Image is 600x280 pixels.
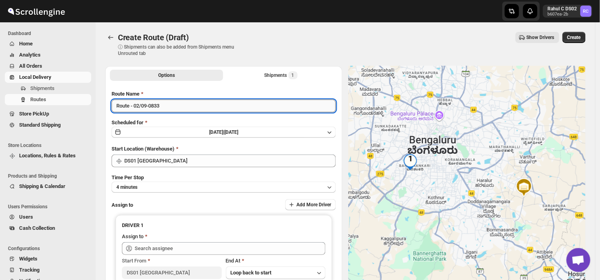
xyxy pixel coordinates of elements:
text: RC [583,9,589,14]
span: Store Locations [8,142,92,149]
input: Eg: Bengaluru Route [112,100,336,112]
span: Analytics [19,52,41,58]
p: b607ea-2b [548,12,577,17]
span: Dashboard [8,30,92,37]
div: Shipments [265,71,298,79]
div: Assign to [122,233,143,241]
button: Selected Shipments [225,70,338,81]
button: Cash Collection [5,223,91,234]
span: Add More Driver [296,202,331,208]
span: Scheduled for [112,119,143,125]
span: Create [567,34,581,41]
button: Tracking [5,264,91,276]
span: Configurations [8,245,92,252]
span: All Orders [19,63,42,69]
span: 4 minutes [116,184,137,190]
span: Shipping & Calendar [19,183,65,189]
span: Users [19,214,33,220]
button: Users [5,211,91,223]
p: ⓘ Shipments can also be added from Shipments menu Unrouted tab [118,44,243,57]
img: ScrollEngine [6,1,66,21]
span: Routes [30,96,46,102]
button: Widgets [5,253,91,264]
button: All Route Options [110,70,223,81]
div: End At [226,257,325,265]
span: Options [158,72,175,78]
button: 4 minutes [112,182,336,193]
button: Show Drivers [516,32,559,43]
div: 1 [402,154,418,170]
input: Search assignee [135,242,325,255]
button: Locations, Rules & Rates [5,150,91,161]
button: All Orders [5,61,91,72]
span: Time Per Stop [112,174,144,180]
span: Create Route (Draft) [118,33,189,42]
span: [DATE] [224,129,238,135]
button: Home [5,38,91,49]
span: Rahul C DS02 [580,6,592,17]
span: Tracking [19,267,39,273]
button: User menu [543,5,592,18]
button: Routes [105,32,116,43]
span: Home [19,41,33,47]
button: Create [563,32,586,43]
span: Users Permissions [8,204,92,210]
button: Loop back to start [226,266,325,279]
p: Rahul C DS02 [548,6,577,12]
span: Loop back to start [231,270,272,276]
button: Routes [5,94,91,105]
input: Search location [124,155,336,167]
button: [DATE]|[DATE] [112,127,336,138]
span: Shipments [30,85,55,91]
span: Cash Collection [19,225,55,231]
span: Show Drivers [527,34,555,41]
span: Local Delivery [19,74,51,80]
button: Shipping & Calendar [5,181,91,192]
h3: DRIVER 1 [122,221,325,229]
button: Analytics [5,49,91,61]
span: Assign to [112,202,133,208]
span: [DATE] | [209,129,224,135]
span: Store PickUp [19,111,49,117]
a: Open chat [567,248,590,272]
span: Products and Shipping [8,173,92,179]
span: Start Location (Warehouse) [112,146,175,152]
span: Route Name [112,91,139,97]
span: 1 [292,72,294,78]
span: Widgets [19,256,37,262]
button: Shipments [5,83,91,94]
span: Start From [122,258,146,264]
span: Locations, Rules & Rates [19,153,76,159]
button: Add More Driver [285,199,336,210]
span: Standard Shipping [19,122,61,128]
